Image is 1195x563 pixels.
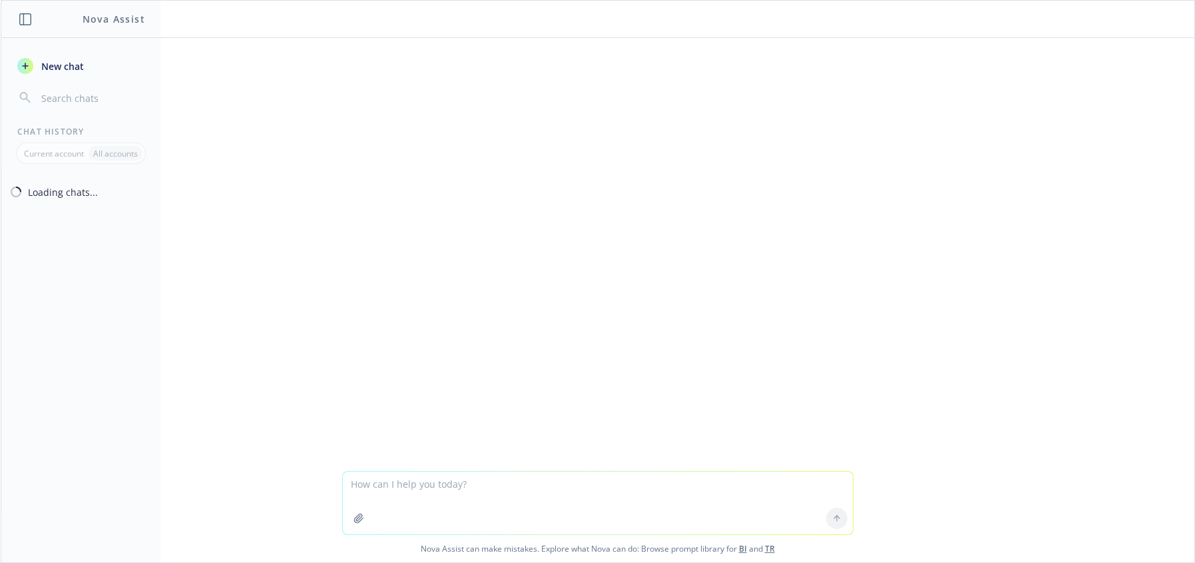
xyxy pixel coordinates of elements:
input: Search chats [39,89,144,107]
a: BI [739,543,747,554]
a: TR [765,543,775,554]
h1: Nova Assist [83,12,145,26]
p: All accounts [93,148,138,159]
button: Loading chats... [1,180,160,204]
div: Chat History [1,126,160,137]
span: Nova Assist can make mistakes. Explore what Nova can do: Browse prompt library for and [6,535,1189,562]
span: New chat [39,59,84,73]
p: Current account [24,148,84,159]
button: New chat [12,54,150,78]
